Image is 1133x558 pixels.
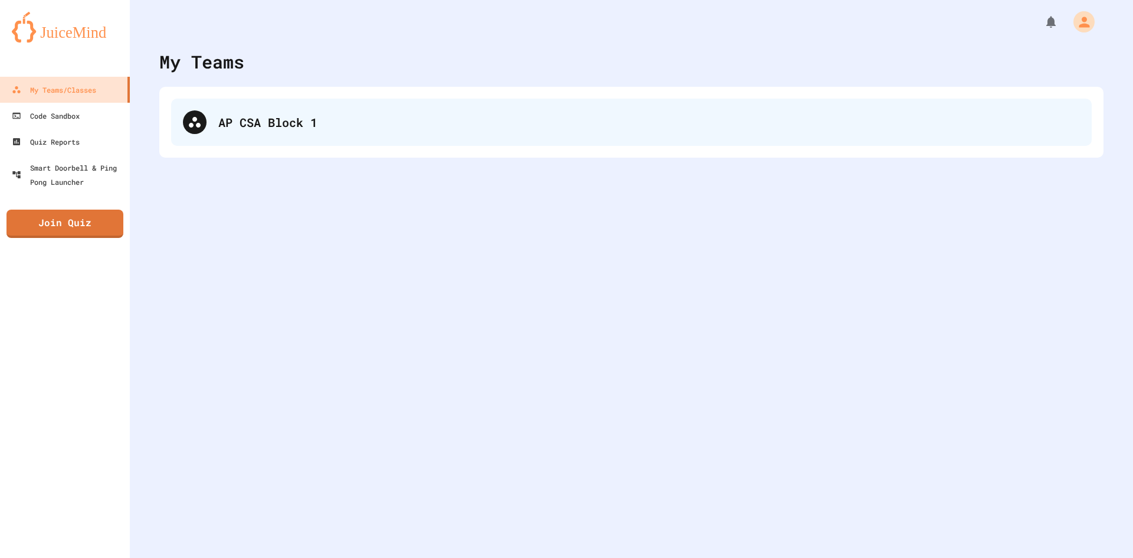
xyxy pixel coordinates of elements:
[12,83,96,97] div: My Teams/Classes
[6,210,123,238] a: Join Quiz
[1061,8,1098,35] div: My Account
[12,161,125,189] div: Smart Doorbell & Ping Pong Launcher
[1022,12,1061,32] div: My Notifications
[12,109,80,123] div: Code Sandbox
[12,12,118,43] img: logo-orange.svg
[12,135,80,149] div: Quiz Reports
[171,99,1092,146] div: AP CSA Block 1
[218,113,1080,131] div: AP CSA Block 1
[159,48,244,75] div: My Teams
